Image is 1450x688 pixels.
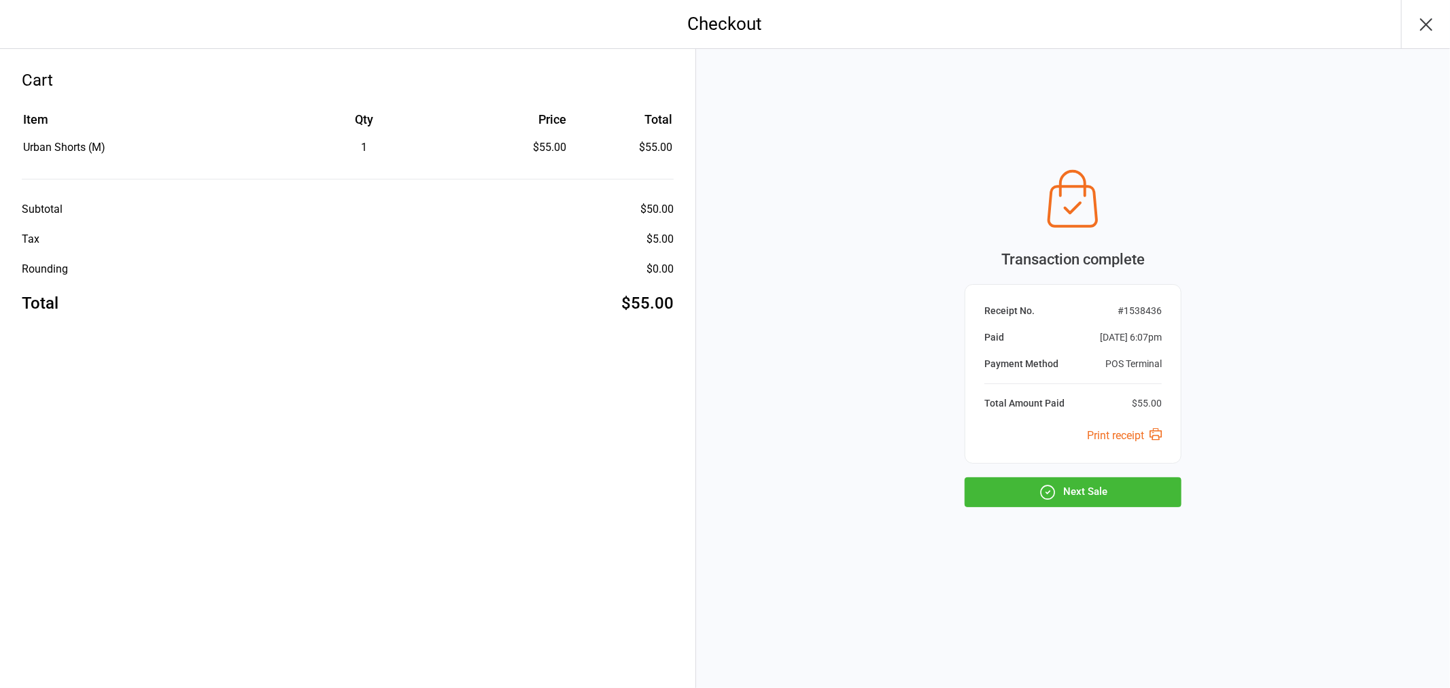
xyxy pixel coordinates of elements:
div: Tax [22,231,39,247]
th: Qty [272,110,456,138]
div: Rounding [22,261,68,277]
div: Total Amount Paid [984,396,1065,411]
div: $0.00 [646,261,674,277]
a: Print receipt [1087,429,1162,442]
span: Urban Shorts (M) [23,141,105,154]
div: POS Terminal [1105,357,1162,371]
th: Total [572,110,672,138]
div: $5.00 [646,231,674,247]
div: Price [458,110,567,128]
div: Total [22,291,58,315]
div: $50.00 [640,201,674,218]
div: Paid [984,330,1004,345]
div: $55.00 [621,291,674,315]
button: Next Sale [965,477,1181,507]
th: Item [23,110,271,138]
div: Transaction complete [965,248,1181,271]
div: $55.00 [458,139,567,156]
div: # 1538436 [1118,304,1162,318]
div: $55.00 [1132,396,1162,411]
div: Receipt No. [984,304,1035,318]
td: $55.00 [572,139,672,156]
div: [DATE] 6:07pm [1100,330,1162,345]
div: Cart [22,68,674,92]
div: Payment Method [984,357,1058,371]
div: 1 [272,139,456,156]
div: Subtotal [22,201,63,218]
